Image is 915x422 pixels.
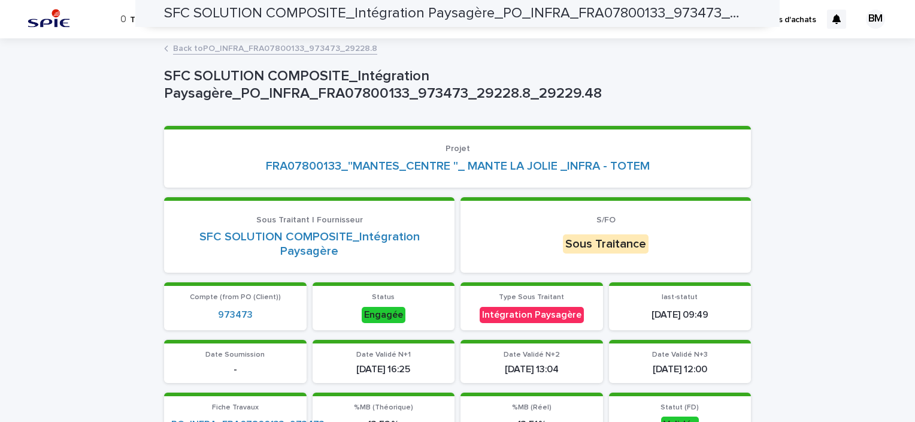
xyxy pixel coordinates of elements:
[173,41,377,55] a: Back toPO_INFRA_FRA07800133_973473_29228.8
[266,159,650,173] a: FRA07800133_"MANTES_CENTRE "_ MANTE LA JOLIE _INFRA - TOTEM
[480,307,584,323] div: Intégration Paysagère
[164,68,746,103] p: SFC SOLUTION COMPOSITE_Intégration Paysagère_PO_INFRA_FRA07800133_973473_29228.8_29229.48
[596,216,616,224] span: S/FO
[354,404,413,411] span: %MB (Théorique)
[499,294,564,301] span: Type Sous Traitant
[616,309,744,321] p: [DATE] 09:49
[218,309,253,321] a: 973473
[171,364,299,375] p: -
[661,404,699,411] span: Statut (FD)
[866,10,885,29] div: BM
[512,404,552,411] span: %MB (Réel)
[662,294,698,301] span: last-statut
[616,364,744,375] p: [DATE] 12:00
[320,364,448,375] p: [DATE] 16:25
[256,216,363,224] span: Sous Traitant | Fournisseur
[205,351,265,358] span: Date Soumission
[356,351,411,358] span: Date Validé N+1
[652,351,708,358] span: Date Validé N+3
[468,364,596,375] p: [DATE] 13:04
[362,307,405,323] div: Engagée
[212,404,259,411] span: Fiche Travaux
[563,234,649,254] div: Sous Traitance
[190,294,281,301] span: Compte (from PO (Client))
[446,144,470,153] span: Projet
[504,351,560,358] span: Date Validé N+2
[24,7,74,31] img: svstPd6MQfCT1uX1QGkG
[178,230,440,258] a: SFC SOLUTION COMPOSITE_Intégration Paysagère
[372,294,395,301] span: Status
